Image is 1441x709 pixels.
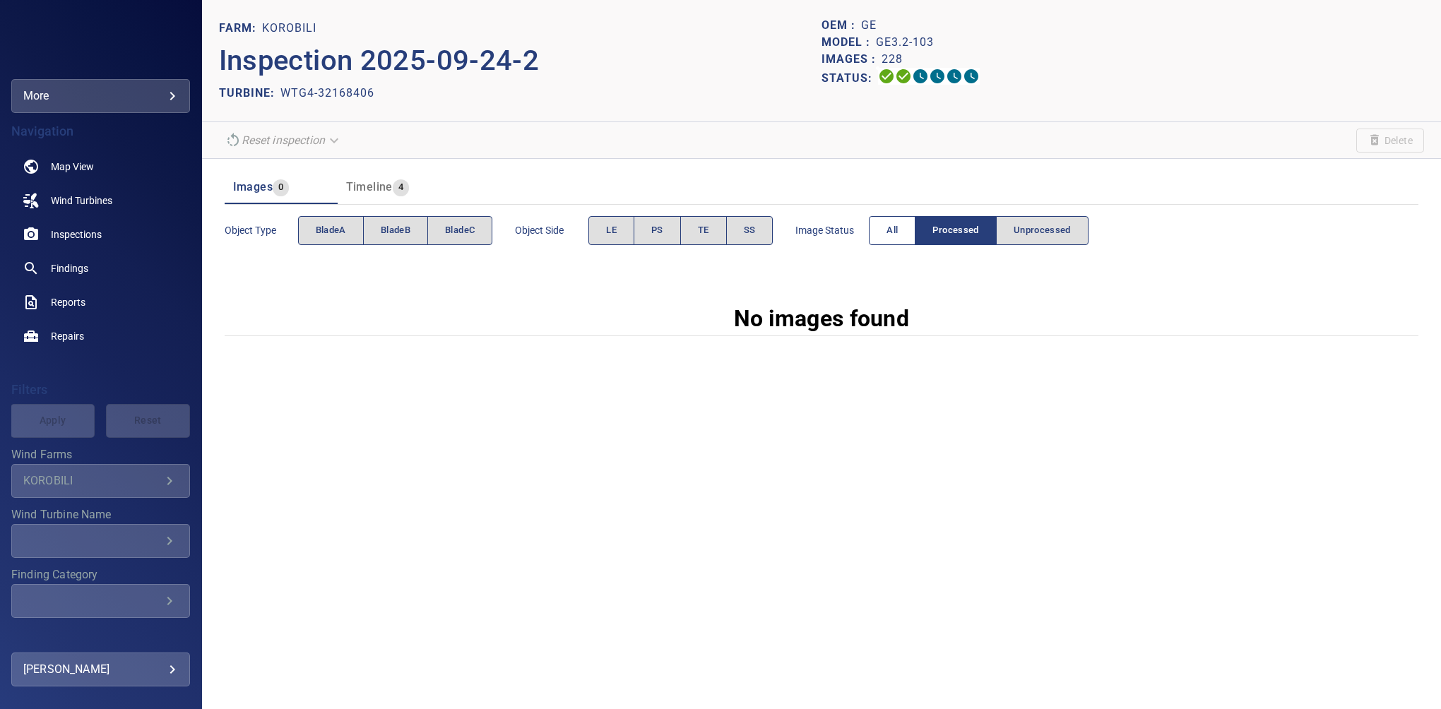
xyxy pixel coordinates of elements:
label: Finding Type [11,629,190,641]
span: Image Status [795,223,869,237]
a: inspections noActive [11,218,190,251]
span: SS [744,222,756,239]
span: bladeB [381,222,410,239]
em: Reset inspection [242,133,325,147]
div: imageStatus [869,216,1089,245]
span: Findings [51,261,88,275]
p: Images : [822,51,882,68]
span: Processed [932,222,978,239]
svg: Data Formatted 100% [895,68,912,85]
span: Map View [51,160,94,174]
button: Processed [915,216,996,245]
span: Object Side [515,223,588,237]
span: 4 [393,179,409,196]
label: Wind Turbine Name [11,509,190,520]
button: bladeA [298,216,364,245]
span: PS [651,222,663,239]
svg: Classification 0% [963,68,980,85]
div: Finding Category [11,584,190,618]
button: bladeB [363,216,428,245]
div: more [11,79,190,113]
button: Unprocessed [996,216,1089,245]
label: Wind Farms [11,449,190,460]
span: Object type [225,223,298,237]
span: TE [698,222,709,239]
p: FARM: [219,20,262,37]
p: Status: [822,68,878,88]
svg: Selecting 0% [912,68,929,85]
svg: ML Processing 0% [929,68,946,85]
div: Reset inspection [219,128,348,153]
p: GE3.2-103 [876,34,934,51]
a: findings noActive [11,251,190,285]
label: Finding Category [11,569,190,580]
svg: Matching 0% [946,68,963,85]
p: Inspection 2025-09-24-2 [219,40,822,82]
div: Unable to reset the inspection due to your user permissions [219,128,348,153]
div: objectType [298,216,493,245]
span: Unprocessed [1014,222,1071,239]
p: No images found [734,302,910,335]
a: reports noActive [11,285,190,319]
p: Model : [822,34,876,51]
p: GE [861,17,877,34]
button: TE [680,216,727,245]
span: All [886,222,898,239]
button: LE [588,216,634,245]
span: bladeA [316,222,346,239]
p: 228 [882,51,903,68]
p: KOROBILI [262,20,316,37]
p: WTG4-32168406 [280,85,374,102]
span: Wind Turbines [51,193,112,208]
div: KOROBILI [23,474,161,487]
span: bladeC [445,222,475,239]
p: OEM : [822,17,861,34]
span: LE [606,222,617,239]
h4: Navigation [11,124,190,138]
button: SS [726,216,773,245]
span: Inspections [51,227,102,242]
span: 0 [273,179,289,196]
svg: Uploading 100% [878,68,895,85]
span: Unable to delete the inspection due to your user permissions [1356,129,1424,153]
div: Wind Turbine Name [11,524,190,558]
div: more [23,85,178,107]
img: more-logo [73,35,129,49]
p: TURBINE: [219,85,280,102]
button: PS [634,216,681,245]
span: Images [233,180,273,193]
button: All [869,216,915,245]
span: Timeline [346,180,393,193]
button: bladeC [427,216,492,245]
a: map noActive [11,150,190,184]
div: Wind Farms [11,464,190,498]
div: objectSide [588,216,773,245]
span: Reports [51,295,85,309]
span: Repairs [51,329,84,343]
h4: Filters [11,383,190,397]
a: windturbines noActive [11,184,190,218]
div: [PERSON_NAME] [23,658,178,681]
a: repairs noActive [11,319,190,353]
